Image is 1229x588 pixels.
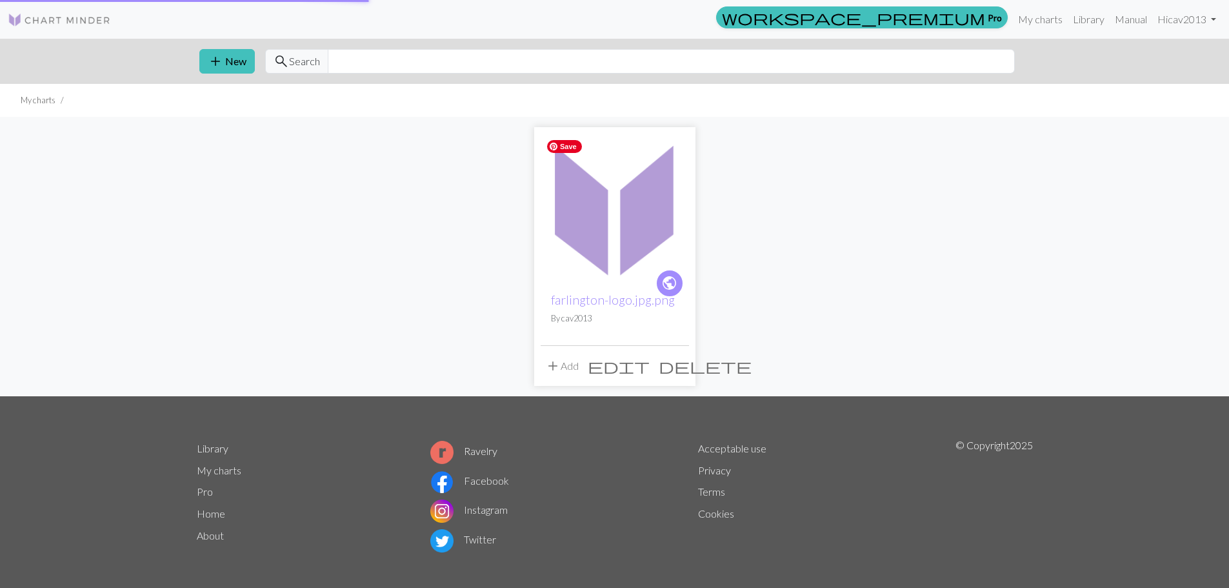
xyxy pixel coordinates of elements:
span: add [208,52,223,70]
img: Facebook logo [430,471,454,494]
span: Save [547,140,582,153]
img: Instagram logo [430,500,454,523]
a: Hicav2013 [1152,6,1221,32]
p: © Copyright 2025 [955,438,1033,555]
a: Library [197,442,228,454]
img: farlington-logo.jpg.png [541,134,689,282]
span: add [545,357,561,375]
button: Add [541,354,583,378]
button: Edit [583,354,654,378]
a: Twitter [430,533,496,545]
span: search [274,52,289,70]
a: public [655,269,684,298]
a: farlington-logo.jpg.png [551,292,675,307]
a: My charts [197,464,241,476]
button: New [199,49,255,74]
a: farlington-logo.jpg.png [541,200,689,212]
a: About [197,529,224,542]
img: Ravelry logo [430,441,454,464]
i: public [661,270,677,296]
img: Twitter logo [430,529,454,553]
p: By cav2013 [551,312,679,325]
li: My charts [21,94,55,106]
a: Home [197,507,225,520]
a: Acceptable use [698,442,766,454]
a: Pro [716,6,1008,28]
a: My charts [1013,6,1068,32]
a: Terms [698,485,725,498]
span: delete [659,357,752,375]
span: edit [588,357,650,375]
a: Library [1068,6,1110,32]
a: Pro [197,485,213,498]
span: public [661,273,677,293]
a: Cookies [698,507,734,520]
span: workspace_premium [722,8,985,26]
a: Manual [1110,6,1152,32]
a: Facebook [430,474,509,487]
button: Delete [654,354,756,378]
a: Instagram [430,503,508,516]
img: Logo [8,12,111,28]
a: Privacy [698,464,731,476]
i: Edit [588,358,650,374]
span: Search [289,54,320,69]
a: Ravelry [430,445,497,457]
